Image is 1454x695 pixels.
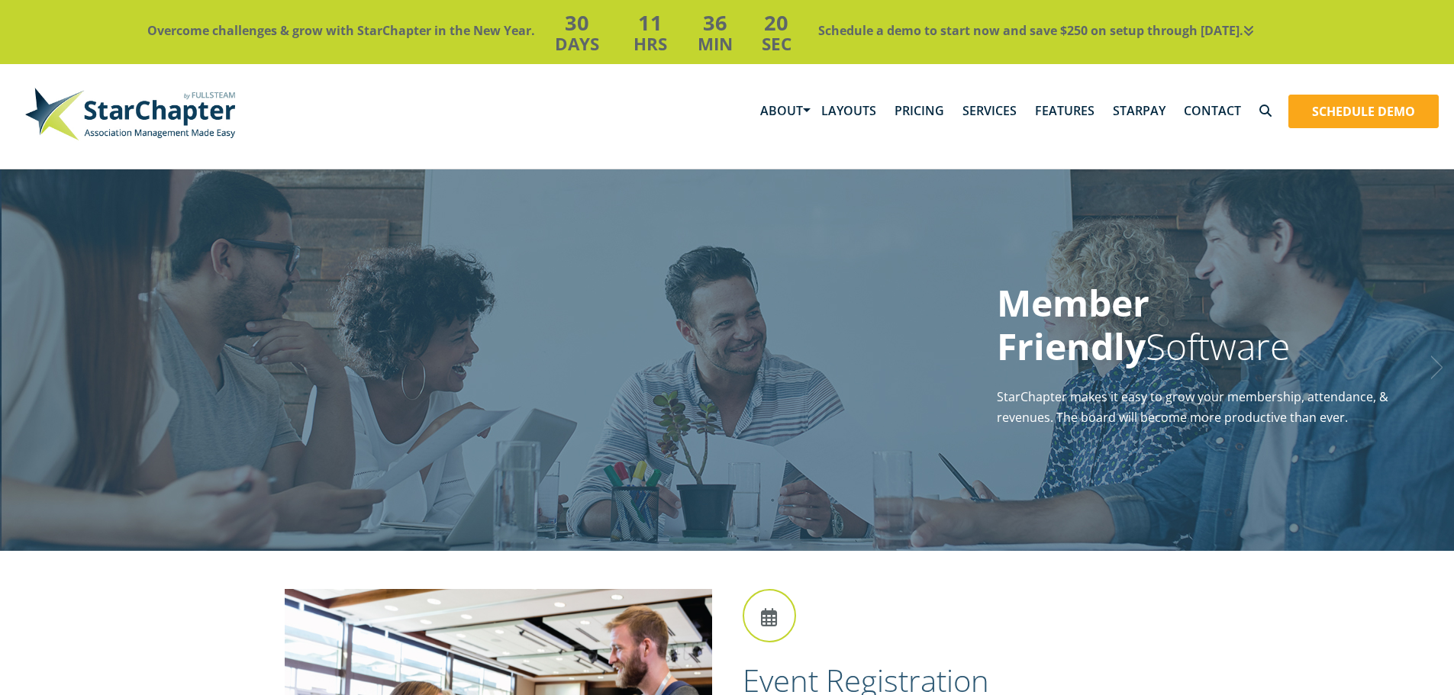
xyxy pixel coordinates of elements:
h3: 11 [619,8,682,39]
a: Services [953,87,1026,134]
a: Pricing [885,87,953,134]
a: Next [1431,345,1454,383]
p: StarChapter makes it easy to grow your membership, attendance, & revenues. The board will become ... [997,387,1420,428]
a: Layouts [812,87,885,134]
p: Overcome challenges & grow with StarChapter in the New Year. [11,23,535,38]
h3: 20 [748,8,804,39]
h4: Hrs [619,31,682,57]
p: Schedule a demo to start now and save $250 on setup through [DATE]. [818,23,1427,38]
h3: 36 [682,8,749,39]
a: Contact [1175,87,1250,134]
a: StarPay [1104,87,1175,134]
a: About [751,87,812,134]
strong: Member Friendly [997,278,1149,372]
h4: Sec [748,31,804,57]
img: StarChapter-with-Tagline-Main-500.jpg [15,79,244,148]
h4: Min [682,31,749,57]
h1: Software [997,281,1420,368]
a: Schedule Demo [1289,95,1438,127]
h4: Days [535,31,618,57]
h3: 30 [535,8,618,39]
a: Features [1026,87,1104,134]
